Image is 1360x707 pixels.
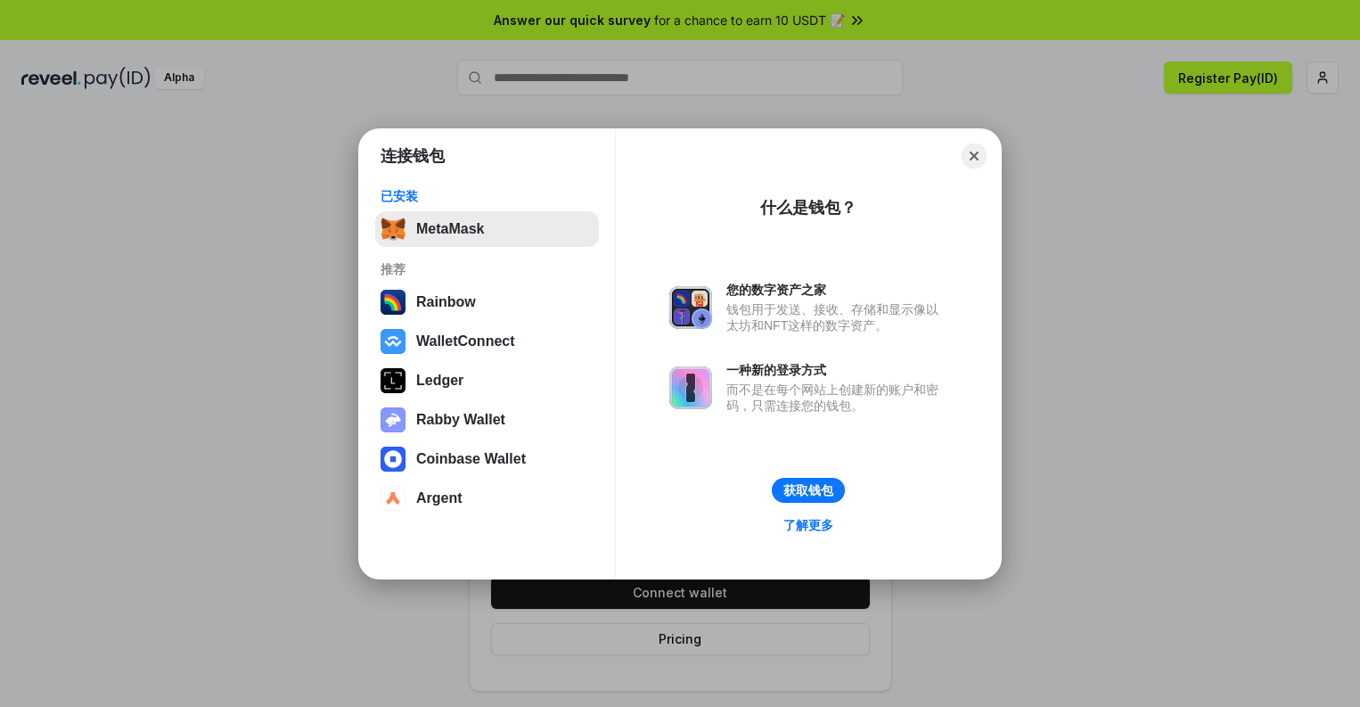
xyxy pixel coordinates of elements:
img: svg+xml,%3Csvg%20width%3D%2228%22%20height%3D%2228%22%20viewBox%3D%220%200%2028%2028%22%20fill%3D... [381,329,406,354]
div: 钱包用于发送、接收、存储和显示像以太坊和NFT这样的数字资产。 [726,301,947,333]
img: svg+xml,%3Csvg%20fill%3D%22none%22%20height%3D%2233%22%20viewBox%3D%220%200%2035%2033%22%20width%... [381,217,406,242]
button: WalletConnect [375,324,599,359]
div: 什么是钱包？ [760,197,856,218]
div: 一种新的登录方式 [726,362,947,378]
button: Close [962,144,987,169]
img: svg+xml,%3Csvg%20width%3D%22120%22%20height%3D%22120%22%20viewBox%3D%220%200%20120%20120%22%20fil... [381,290,406,315]
div: Rainbow [416,294,476,310]
div: Rabby Wallet [416,412,505,428]
button: Argent [375,481,599,516]
img: svg+xml,%3Csvg%20xmlns%3D%22http%3A%2F%2Fwww.w3.org%2F2000%2Fsvg%22%20width%3D%2228%22%20height%3... [381,368,406,393]
img: svg+xml,%3Csvg%20xmlns%3D%22http%3A%2F%2Fwww.w3.org%2F2000%2Fsvg%22%20fill%3D%22none%22%20viewBox... [669,286,712,329]
div: 了解更多 [783,517,833,533]
button: 获取钱包 [772,478,845,503]
button: Ledger [375,363,599,399]
div: WalletConnect [416,333,515,349]
div: 已安装 [381,188,594,204]
div: Argent [416,490,463,506]
div: MetaMask [416,221,484,237]
a: 了解更多 [773,514,844,537]
img: svg+xml,%3Csvg%20xmlns%3D%22http%3A%2F%2Fwww.w3.org%2F2000%2Fsvg%22%20fill%3D%22none%22%20viewBox... [381,407,406,432]
button: Rabby Wallet [375,402,599,438]
img: svg+xml,%3Csvg%20width%3D%2228%22%20height%3D%2228%22%20viewBox%3D%220%200%2028%2028%22%20fill%3D... [381,447,406,472]
div: 推荐 [381,261,594,277]
img: svg+xml,%3Csvg%20width%3D%2228%22%20height%3D%2228%22%20viewBox%3D%220%200%2028%2028%22%20fill%3D... [381,486,406,511]
h1: 连接钱包 [381,145,445,167]
div: 您的数字资产之家 [726,282,947,298]
div: 而不是在每个网站上创建新的账户和密码，只需连接您的钱包。 [726,382,947,414]
div: 获取钱包 [783,482,833,498]
button: Rainbow [375,284,599,320]
button: MetaMask [375,211,599,247]
div: Ledger [416,373,463,389]
div: Coinbase Wallet [416,451,526,467]
button: Coinbase Wallet [375,441,599,477]
img: svg+xml,%3Csvg%20xmlns%3D%22http%3A%2F%2Fwww.w3.org%2F2000%2Fsvg%22%20fill%3D%22none%22%20viewBox... [669,366,712,409]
